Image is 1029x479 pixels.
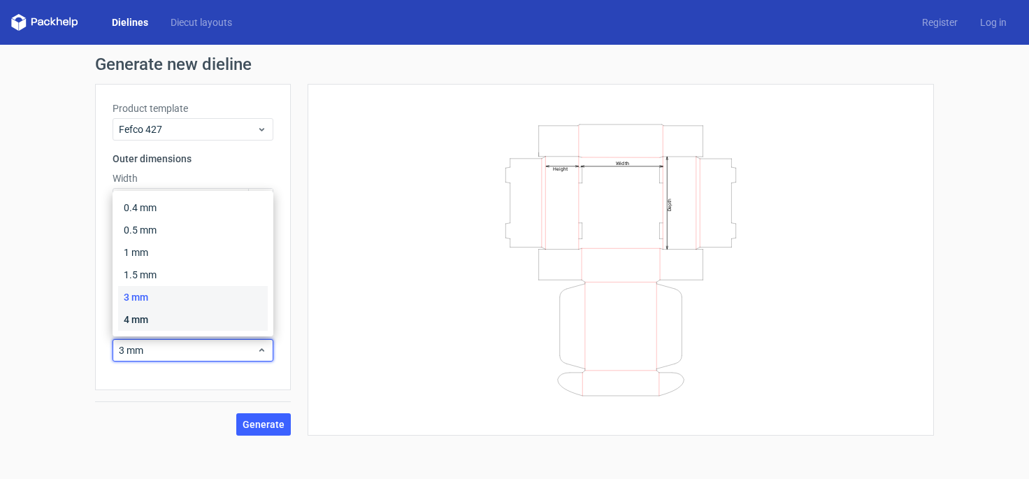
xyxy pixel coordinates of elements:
[95,56,934,73] h1: Generate new dieline
[113,101,273,115] label: Product template
[118,286,268,308] div: 3 mm
[159,15,243,29] a: Diecut layouts
[118,264,268,286] div: 1.5 mm
[113,171,273,185] label: Width
[243,420,285,429] span: Generate
[118,196,268,219] div: 0.4 mm
[101,15,159,29] a: Dielines
[248,189,273,210] span: mm
[118,241,268,264] div: 1 mm
[119,343,257,357] span: 3 mm
[236,413,291,436] button: Generate
[911,15,969,29] a: Register
[118,219,268,241] div: 0.5 mm
[119,122,257,136] span: Fefco 427
[616,159,629,166] text: Width
[118,308,268,331] div: 4 mm
[113,152,273,166] h3: Outer dimensions
[553,166,568,171] text: Height
[667,198,672,210] text: Depth
[969,15,1018,29] a: Log in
